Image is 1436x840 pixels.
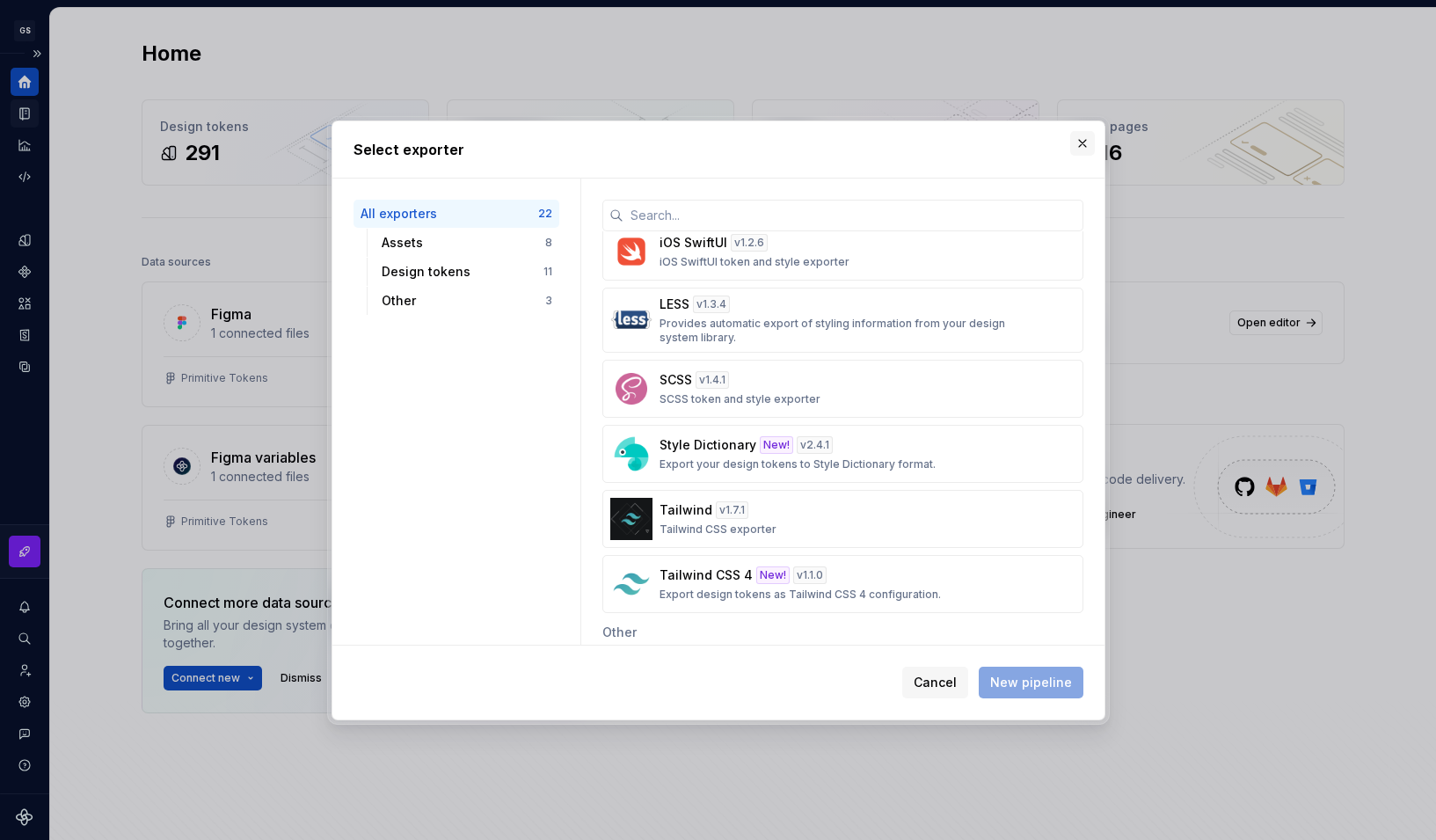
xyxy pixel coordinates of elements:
[602,490,1083,548] button: Tailwindv1.7.1Tailwind CSS exporter
[602,555,1083,613] button: Tailwind CSS 4New!v1.1.0Export design tokens as Tailwind CSS 4 configuration.
[543,265,552,279] div: 11
[538,207,552,221] div: 22
[660,317,1016,345] p: Provides automatic export of styling information from your design system library.
[382,292,545,310] div: Other
[660,371,692,389] p: SCSS
[696,371,729,389] div: v 1.4.1
[602,360,1083,418] button: SCSSv1.4.1SCSS token and style exporter
[545,236,552,250] div: 8
[602,288,1083,353] button: LESSv1.3.4Provides automatic export of styling information from your design system library.
[602,425,1083,483] button: Style DictionaryNew!v2.4.1Export your design tokens to Style Dictionary format.
[902,667,968,698] button: Cancel
[354,139,1083,160] h2: Select exporter
[602,223,1083,281] button: iOS SwiftUIv1.2.6iOS SwiftUI token and style exporter
[660,436,756,454] p: Style Dictionary
[660,501,712,519] p: Tailwind
[756,566,790,584] div: New!
[731,234,768,252] div: v 1.2.6
[693,296,730,313] div: v 1.3.4
[660,588,941,602] p: Export design tokens as Tailwind CSS 4 configuration.
[382,263,543,281] div: Design tokens
[660,566,753,584] p: Tailwind CSS 4
[545,294,552,308] div: 3
[797,436,833,454] div: v 2.4.1
[375,229,559,257] button: Assets8
[623,200,1083,231] input: Search...
[660,392,820,406] p: SCSS token and style exporter
[375,258,559,286] button: Design tokens11
[602,613,1083,648] div: Other
[660,255,849,269] p: iOS SwiftUI token and style exporter
[382,234,545,252] div: Assets
[660,296,689,313] p: LESS
[793,566,827,584] div: v 1.1.0
[361,205,538,223] div: All exporters
[660,522,776,537] p: Tailwind CSS exporter
[354,200,559,228] button: All exporters22
[914,674,957,691] span: Cancel
[716,501,748,519] div: v 1.7.1
[760,436,793,454] div: New!
[660,234,727,252] p: iOS SwiftUI
[660,457,936,471] p: Export your design tokens to Style Dictionary format.
[375,287,559,315] button: Other3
